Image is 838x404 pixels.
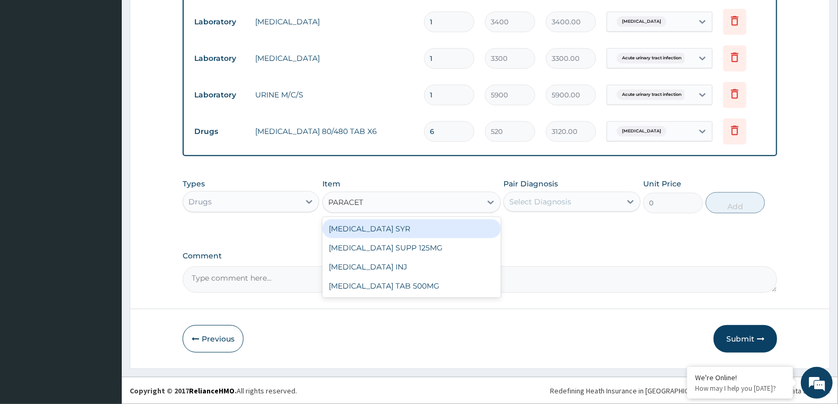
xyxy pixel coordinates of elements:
button: Previous [183,325,244,353]
td: Drugs [189,122,250,141]
div: We're Online! [695,373,785,382]
td: [MEDICAL_DATA] [250,48,419,69]
p: How may I help you today? [695,384,785,393]
label: Comment [183,252,777,261]
div: Minimize live chat window [174,5,199,31]
a: RelianceHMO [189,386,235,396]
div: Redefining Heath Insurance in [GEOGRAPHIC_DATA] using Telemedicine and Data Science! [550,385,830,396]
textarea: Type your message and hit 'Enter' [5,289,202,326]
label: Item [322,178,340,189]
footer: All rights reserved. [122,377,838,404]
div: [MEDICAL_DATA] TAB 500MG [322,276,501,295]
td: Laboratory [189,12,250,32]
label: Pair Diagnosis [503,178,558,189]
img: d_794563401_company_1708531726252_794563401 [20,53,43,79]
td: [MEDICAL_DATA] 80/480 TAB X6 [250,121,419,142]
label: Unit Price [643,178,681,189]
button: Submit [714,325,777,353]
div: Chat with us now [55,59,178,73]
span: Acute urinary tract infection [617,53,687,64]
div: Drugs [188,196,212,207]
span: Acute urinary tract infection [617,89,687,100]
label: Types [183,179,205,188]
span: [MEDICAL_DATA] [617,16,666,27]
div: [MEDICAL_DATA] SYR [322,219,501,238]
strong: Copyright © 2017 . [130,386,237,396]
td: URINE M/C/S [250,84,419,105]
span: [MEDICAL_DATA] [617,126,666,137]
button: Add [706,192,765,213]
td: [MEDICAL_DATA] [250,11,419,32]
div: [MEDICAL_DATA] INJ [322,257,501,276]
td: Laboratory [189,49,250,68]
div: [MEDICAL_DATA] SUPP 125MG [322,238,501,257]
span: We're online! [61,133,146,240]
td: Laboratory [189,85,250,105]
div: Select Diagnosis [509,196,571,207]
